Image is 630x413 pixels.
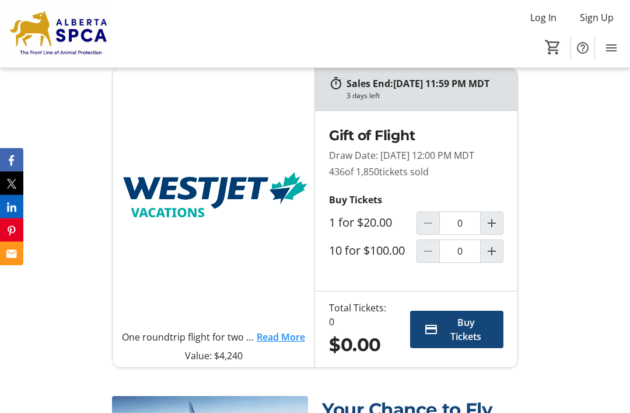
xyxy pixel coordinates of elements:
[580,11,614,25] span: Sign Up
[345,166,379,179] span: of 1,850
[329,332,391,359] div: $0.00
[393,78,489,91] span: [DATE] 11:59 PM MDT
[530,11,556,25] span: Log In
[329,194,382,207] strong: Buy Tickets
[481,241,503,263] button: Increment by one
[410,311,503,349] button: Buy Tickets
[122,349,305,363] p: Value: $4,240
[481,213,503,235] button: Increment by one
[329,149,503,163] p: Draw Date: [DATE] 12:00 PM MDT
[329,244,405,258] label: 10 for $100.00
[521,8,566,27] button: Log In
[122,331,257,345] p: One roundtrip flight for two guests to any regularly scheduled and marketed WestJet destination!*...
[570,8,623,27] button: Sign Up
[346,78,393,91] span: Sales End:
[600,36,623,60] button: Menu
[257,331,305,345] a: Read More
[329,216,392,230] label: 1 for $20.00
[571,36,594,60] button: Help
[113,68,314,326] img: Gift of Flight
[443,316,489,344] span: Buy Tickets
[329,165,503,179] p: 436 tickets sold
[329,126,503,146] h2: Gift of Flight
[346,91,380,102] div: 3 days left
[7,5,111,63] img: Alberta SPCA's Logo
[329,301,391,329] div: Total Tickets: 0
[542,37,563,58] button: Cart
